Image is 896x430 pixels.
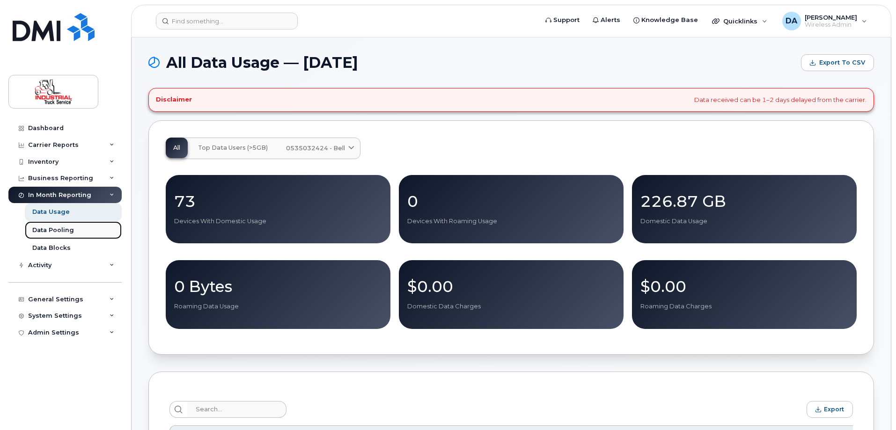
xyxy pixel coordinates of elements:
input: Search... [187,401,286,418]
p: 73 [174,193,382,210]
p: $0.00 [407,278,615,295]
p: Domestic Data Usage [640,217,848,226]
button: Export to CSV [801,54,874,71]
p: 0 [407,193,615,210]
p: Devices With Roaming Usage [407,217,615,226]
button: Export [807,401,853,418]
p: Domestic Data Charges [407,302,615,311]
span: 0535032424 - Bell [286,144,345,153]
a: 0535032424 - Bell [279,138,360,159]
span: Export to CSV [819,58,865,67]
p: $0.00 [640,278,848,295]
p: 0 Bytes [174,278,382,295]
span: Top Data Users (>5GB) [198,144,268,152]
p: 226.87 GB [640,193,848,210]
div: Data received can be 1–2 days delayed from the carrier. [148,88,874,112]
p: Devices With Domestic Usage [174,217,382,226]
p: Roaming Data Charges [640,302,848,311]
h4: Disclaimer [156,96,192,103]
span: Export [824,406,844,413]
span: All Data Usage — [DATE] [166,56,358,70]
p: Roaming Data Usage [174,302,382,311]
